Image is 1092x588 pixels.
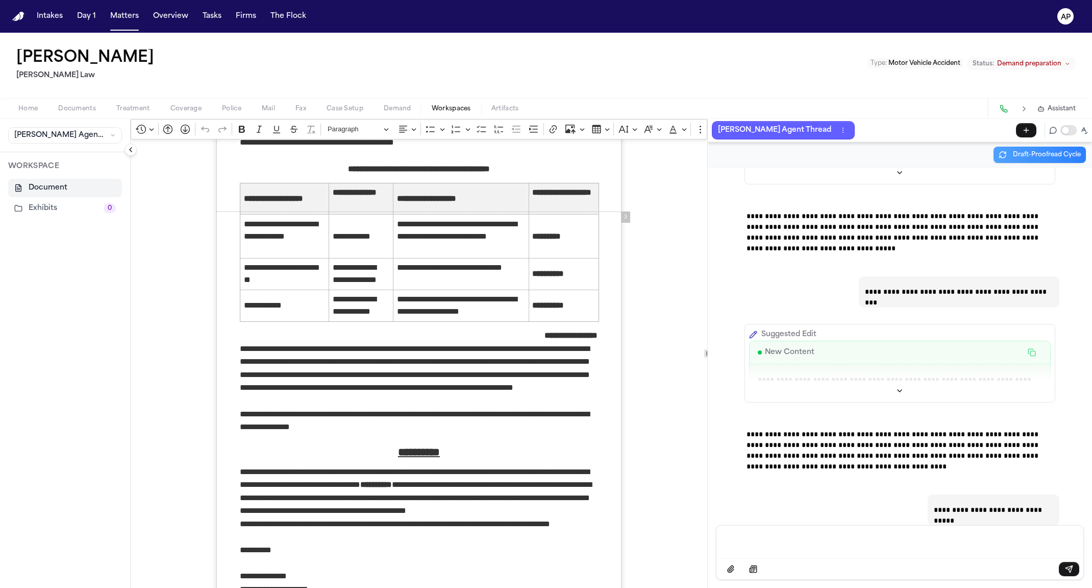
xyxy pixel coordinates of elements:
span: 0 [104,203,116,214]
span: Artifacts [491,105,519,113]
span: Case Setup [327,105,363,113]
button: Paragraph, Heading [323,122,393,137]
button: Thread actions [837,125,849,136]
span: Assistant [1048,105,1076,113]
h2: [PERSON_NAME] Law [16,69,158,82]
span: Home [18,105,38,113]
button: Collapse sidebar [125,144,137,156]
button: Exhibits0 [8,199,122,218]
a: Home [12,12,24,21]
button: Send message [1059,562,1079,576]
span: Demand [384,105,411,113]
img: Finch Logo [12,12,24,21]
span: Workspaces [432,105,471,113]
button: Intakes [33,7,67,26]
span: Draft-Proofread Cycle [1013,151,1081,159]
button: Show more [749,166,1051,180]
button: Draft-Proofread Cycle [994,147,1086,163]
button: Show more [749,384,1051,398]
span: Fax [295,105,306,113]
button: Make a Call [997,102,1011,116]
button: The Flock [266,7,310,26]
div: Editor toolbar [131,119,707,139]
button: [PERSON_NAME] Agent ThreadThread actions [712,121,855,139]
span: Status: [973,60,994,68]
button: Assistant [1037,105,1076,113]
button: Tasks [198,7,226,26]
button: Day 1 [73,7,100,26]
span: Mail [262,105,275,113]
button: Overview [149,7,192,26]
button: Matters [106,7,143,26]
span: Documents [58,105,96,113]
div: Message input [716,526,1083,558]
p: Suggested Edit [761,328,816,341]
button: [PERSON_NAME] Agent Demand [8,127,122,144]
button: Attach files [721,562,741,576]
button: Edit Type: Motor Vehicle Accident [867,58,963,68]
p: WORKSPACE [8,160,122,173]
span: Demand preparation [997,60,1061,68]
span: Paragraph [328,123,381,135]
span: Type : [871,60,887,66]
button: Toggle proofreading mode [1060,125,1077,135]
span: Motor Vehicle Accident [888,60,960,66]
button: Select demand example [743,562,763,576]
span: Treatment [116,105,150,113]
button: Document [8,179,122,197]
h1: [PERSON_NAME] [16,49,154,67]
p: New Content [765,346,814,359]
button: Copy new content [1022,345,1042,360]
button: Firms [232,7,260,26]
span: Police [222,105,241,113]
button: Edit matter name [16,49,154,67]
span: Coverage [170,105,202,113]
button: Change status from Demand preparation [967,58,1076,70]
